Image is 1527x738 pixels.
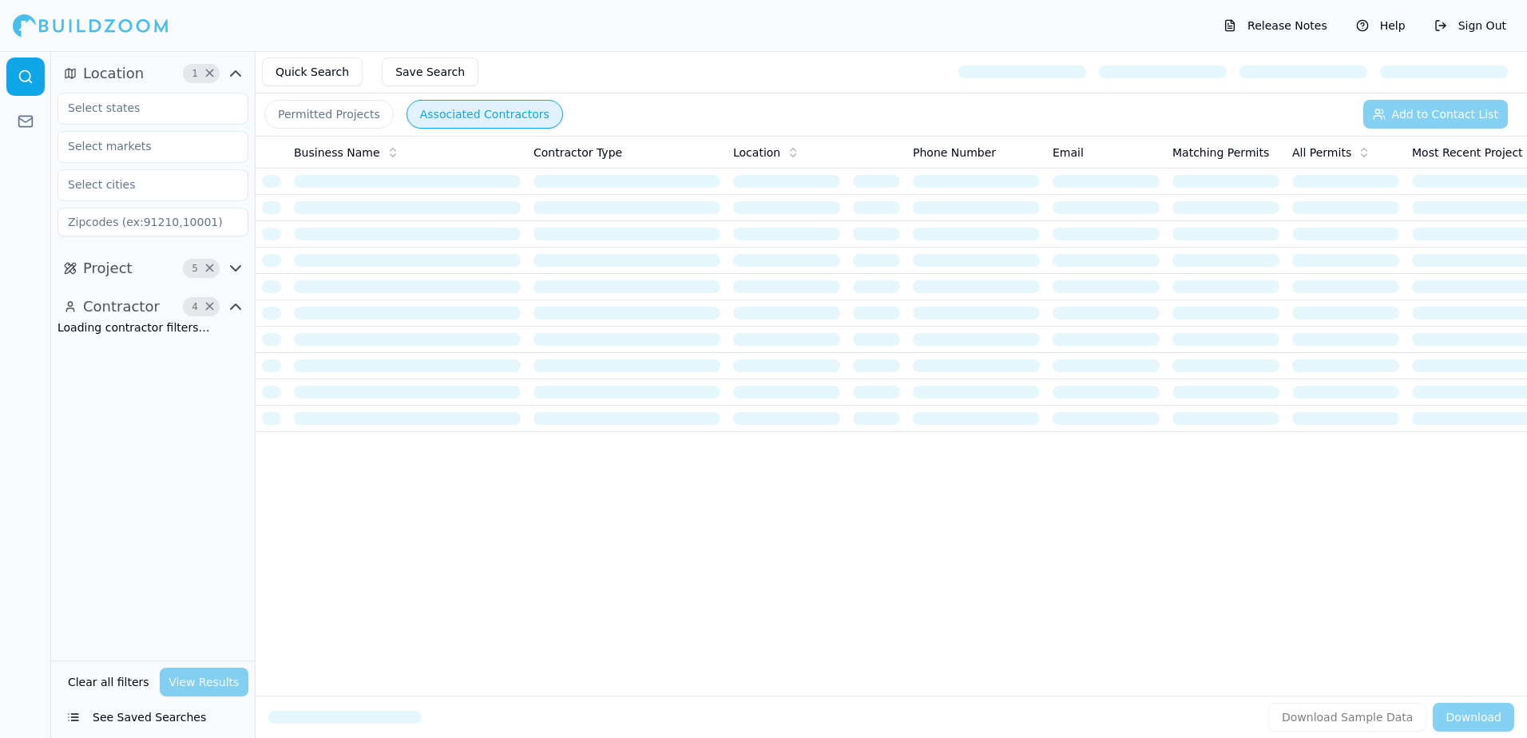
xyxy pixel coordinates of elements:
input: Select cities [58,170,228,199]
span: 4 [187,299,203,315]
span: Business Name [294,145,380,161]
button: Sign Out [1426,13,1514,38]
input: Zipcodes (ex:91210,10001) [58,208,248,236]
button: Project5Clear Project filters [58,256,248,281]
span: Clear Project filters [204,264,216,272]
button: Contractor4Clear Contractor filters [58,294,248,319]
input: Select markets [58,132,228,161]
div: Loading contractor filters… [58,319,248,335]
button: Clear all filters [64,668,153,696]
button: Location1Clear Location filters [58,61,248,86]
span: All Permits [1292,145,1351,161]
span: Email [1053,145,1084,161]
input: Select states [58,93,228,122]
span: Location [83,62,144,85]
span: 1 [187,65,203,81]
button: Help [1348,13,1414,38]
span: Clear Contractor filters [204,303,216,311]
button: Save Search [382,58,478,86]
button: Permitted Projects [264,100,394,129]
button: Quick Search [262,58,363,86]
span: Contractor [83,296,160,318]
span: 5 [187,260,203,276]
span: Project [83,257,133,280]
span: Location [733,145,780,161]
span: Matching Permits [1172,145,1269,161]
span: Clear Location filters [204,69,216,77]
span: Contractor Type [533,145,622,161]
span: Phone Number [913,145,996,161]
button: Release Notes [1216,13,1335,38]
span: Most Recent Project [1412,145,1523,161]
button: See Saved Searches [58,703,248,732]
button: Associated Contractors [407,100,563,129]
